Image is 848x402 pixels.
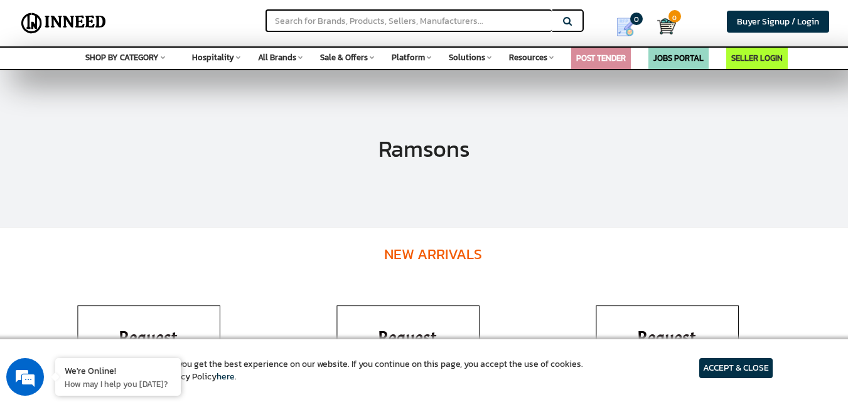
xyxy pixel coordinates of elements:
[657,13,665,40] a: Cart 0
[65,378,171,389] p: How may I help you today?
[449,51,485,63] span: Solutions
[653,52,704,64] a: JOBS PORTAL
[509,51,547,63] span: Resources
[699,358,773,378] article: ACCEPT & CLOSE
[668,10,681,23] span: 0
[737,15,819,28] span: Buyer Signup / Login
[392,51,425,63] span: Platform
[192,51,234,63] span: Hospitality
[71,228,797,281] h4: New Arrivals
[602,13,657,41] a: my Quotes 0
[258,51,296,63] span: All Brands
[630,13,643,25] span: 0
[320,51,368,63] span: Sale & Offers
[217,370,235,383] a: here
[85,51,159,63] span: SHOP BY CATEGORY
[727,11,829,33] a: Buyer Signup / Login
[731,52,783,64] a: SELLER LOGIN
[266,9,552,32] input: Search for Brands, Products, Sellers, Manufacturers...
[616,18,635,36] img: Show My Quotes
[75,358,583,383] article: We use cookies to ensure you get the best experience on our website. If you continue on this page...
[657,17,676,36] img: Cart
[378,137,470,162] h1: Ramsons
[17,8,110,39] img: Inneed.Market
[576,52,626,64] a: POST TENDER
[65,364,171,376] div: We're Online!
